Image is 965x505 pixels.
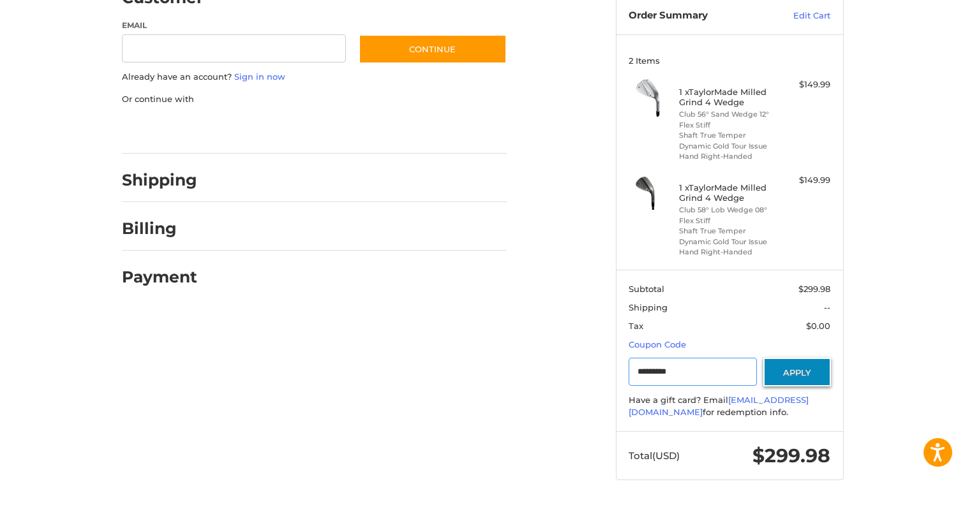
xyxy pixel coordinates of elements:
button: Apply [763,358,831,386]
h4: 1 x TaylorMade Milled Grind 4 Wedge [679,182,777,203]
div: $149.99 [780,78,830,91]
span: Shipping [629,302,668,312]
li: Shaft True Temper Dynamic Gold Tour Issue [679,226,777,247]
label: Email [122,20,347,31]
span: $0.00 [806,321,830,331]
a: Coupon Code [629,339,686,349]
iframe: PayPal-paypal [117,118,213,141]
li: Club 58° Lob Wedge 08° [679,205,777,216]
span: Total (USD) [629,450,680,462]
li: Flex Stiff [679,120,777,131]
div: Have a gift card? Email for redemption info. [629,394,830,419]
a: Sign in now [234,71,285,82]
h2: Billing [122,219,197,238]
p: Or continue with [122,93,507,106]
h3: 2 Items [629,55,830,66]
h2: Payment [122,267,197,287]
h3: Order Summary [629,10,766,22]
span: $299.98 [798,284,830,294]
h4: 1 x TaylorMade Milled Grind 4 Wedge [679,87,777,108]
span: Tax [629,321,643,331]
a: Edit Cart [766,10,830,22]
li: Shaft True Temper Dynamic Gold Tour Issue [679,130,777,151]
p: Already have an account? [122,71,507,84]
button: Continue [359,34,507,64]
span: -- [824,302,830,312]
iframe: PayPal-paylater [226,118,322,141]
span: $299.98 [752,444,830,467]
li: Hand Right-Handed [679,151,777,162]
iframe: Google Customer Reviews [860,471,965,505]
h2: Shipping [122,170,197,190]
li: Hand Right-Handed [679,247,777,258]
li: Flex Stiff [679,216,777,226]
input: Gift Certificate or Coupon Code [629,358,757,386]
span: Subtotal [629,284,664,294]
div: $149.99 [780,174,830,187]
li: Club 56° Sand Wedge 12° [679,109,777,120]
iframe: PayPal-venmo [334,118,430,141]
